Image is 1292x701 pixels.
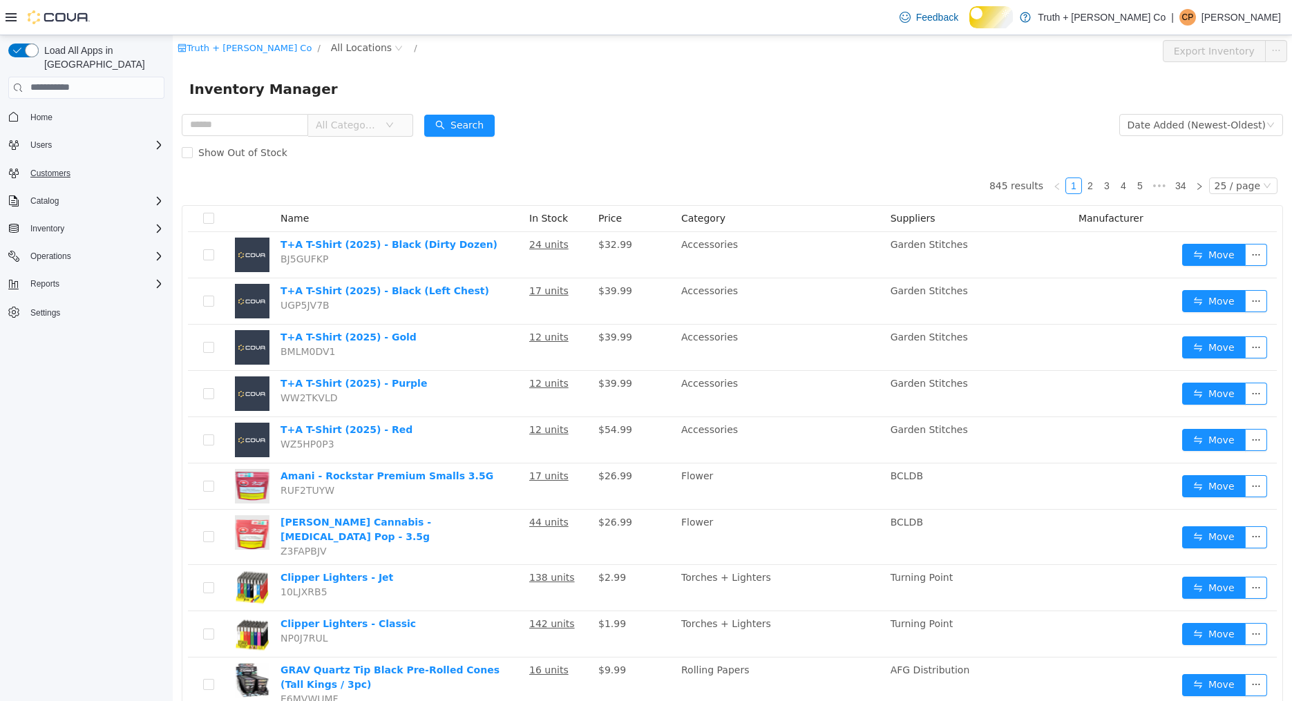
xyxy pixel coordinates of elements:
i: icon: shop [5,8,14,17]
li: 3 [926,142,942,159]
span: Feedback [916,10,958,24]
span: BMLM0DV1 [108,311,163,322]
span: $26.99 [426,435,459,446]
div: Cindy Pendergast [1179,9,1196,26]
button: Home [3,107,170,127]
a: 34 [998,143,1018,158]
button: icon: swapMove [1009,639,1073,661]
td: Accessories [503,382,712,428]
p: Truth + [PERSON_NAME] Co [1038,9,1166,26]
button: icon: swapMove [1009,588,1073,610]
span: Catalog [30,195,59,207]
a: Amani - Rockstar Premium Smalls 3.5G [108,435,321,446]
a: Clipper Lighters - Classic [108,583,243,594]
span: Settings [30,307,60,318]
span: Customers [30,168,70,179]
img: T+A T-Shirt (2025) - Black (Left Chest) placeholder [62,249,97,283]
span: Show Out of Stock [20,112,120,123]
button: Catalog [3,191,170,211]
span: Customers [25,164,164,182]
button: Users [3,135,170,155]
p: | [1171,9,1174,26]
span: BJ5GUFKP [108,218,155,229]
img: Amani Craft Cannabis - Gastro Pop - 3.5g hero shot [62,480,97,515]
i: icon: down [1094,86,1102,95]
u: 17 units [357,250,396,261]
button: icon: ellipsis [1072,639,1094,661]
span: Garden Stitches [718,204,795,215]
button: icon: ellipsis [1072,588,1094,610]
li: 845 results [817,142,871,159]
a: T+A T-Shirt (2025) - Purple [108,343,254,354]
u: 16 units [357,629,396,640]
td: Accessories [503,336,712,382]
span: In Stock [357,177,395,189]
a: T+A T-Shirt (2025) - Red [108,389,240,400]
button: icon: ellipsis [1072,394,1094,416]
button: Catalog [25,193,64,209]
a: T+A T-Shirt (2025) - Black (Dirty Dozen) [108,204,325,215]
span: Load All Apps in [GEOGRAPHIC_DATA] [39,44,164,71]
u: 44 units [357,481,396,492]
a: T+A T-Shirt (2025) - Black (Left Chest) [108,250,316,261]
span: Reports [30,278,59,289]
button: icon: swapMove [1009,541,1073,564]
div: Date Added (Newest-Oldest) [955,79,1093,100]
li: 5 [959,142,976,159]
li: 34 [998,142,1018,159]
span: Garden Stitches [718,250,795,261]
button: icon: ellipsis [1072,209,1094,231]
span: Suppliers [718,177,763,189]
input: Dark Mode [969,6,1013,28]
u: 24 units [357,204,396,215]
span: Turning Point [718,583,781,594]
li: Next Page [1018,142,1035,159]
button: icon: ellipsis [1072,301,1094,323]
span: Manufacturer [906,177,971,189]
span: Operations [30,251,71,262]
span: WZ5HP0P3 [108,403,162,414]
a: Clipper Lighters - Jet [108,537,220,548]
div: 25 / page [1042,143,1087,158]
span: Users [25,137,164,153]
span: Inventory [25,220,164,237]
a: [PERSON_NAME] Cannabis - [MEDICAL_DATA] Pop - 3.5g [108,481,258,507]
td: Flower [503,474,712,530]
a: Feedback [894,3,964,31]
td: Torches + Lighters [503,530,712,576]
button: icon: ellipsis [1072,491,1094,513]
i: icon: right [1023,147,1031,155]
img: T+A T-Shirt (2025) - Purple placeholder [62,341,97,376]
span: CP [1182,9,1194,26]
button: icon: swapMove [1009,255,1073,277]
button: icon: ellipsis [1072,541,1094,564]
img: GRAV Quartz Tip Black Pre-Rolled Cones (Tall Kings / 3pc) hero shot [62,628,97,662]
button: Reports [25,276,65,292]
td: Torches + Lighters [503,576,712,622]
li: 2 [909,142,926,159]
td: Flower [503,428,712,474]
li: 4 [942,142,959,159]
i: icon: left [880,147,889,155]
span: E6MVWUMF [108,658,166,669]
nav: Complex example [8,102,164,358]
button: Operations [25,248,77,265]
img: Clipper Lighters - Jet hero shot [62,535,97,570]
button: icon: searchSearch [251,79,322,102]
button: icon: swapMove [1009,491,1073,513]
u: 142 units [357,583,402,594]
span: $54.99 [426,389,459,400]
span: ••• [976,142,998,159]
i: icon: down [1090,146,1099,156]
span: $32.99 [426,204,459,215]
span: $39.99 [426,250,459,261]
a: Settings [25,305,66,321]
u: 12 units [357,389,396,400]
span: Settings [25,303,164,320]
span: Operations [25,248,164,265]
u: 12 units [357,343,396,354]
span: Inventory [30,223,64,234]
span: Dark Mode [969,28,970,29]
span: $39.99 [426,296,459,307]
a: T+A T-Shirt (2025) - Gold [108,296,244,307]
